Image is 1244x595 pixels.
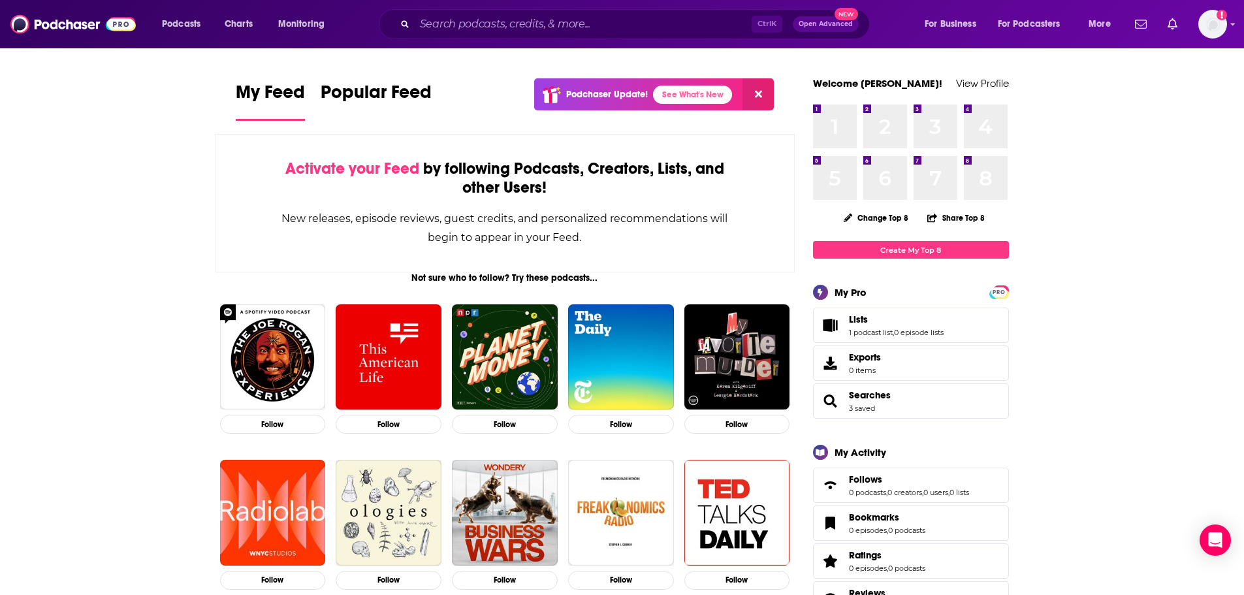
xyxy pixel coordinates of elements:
[452,415,558,434] button: Follow
[321,81,432,121] a: Popular Feed
[989,14,1079,35] button: open menu
[1130,13,1152,35] a: Show notifications dropdown
[568,415,674,434] button: Follow
[684,460,790,566] img: TED Talks Daily
[849,474,969,485] a: Follows
[849,366,881,375] span: 0 items
[225,15,253,33] span: Charts
[849,314,868,325] span: Lists
[452,571,558,590] button: Follow
[893,328,894,337] span: ,
[849,488,886,497] a: 0 podcasts
[887,488,922,497] a: 0 creators
[849,511,925,523] a: Bookmarks
[949,488,969,497] a: 0 lists
[849,351,881,363] span: Exports
[215,272,795,283] div: Not sure who to follow? Try these podcasts...
[281,209,729,247] div: New releases, episode reviews, guest credits, and personalized recommendations will begin to appe...
[948,488,949,497] span: ,
[925,15,976,33] span: For Business
[849,404,875,413] a: 3 saved
[684,304,790,410] a: My Favorite Murder with Karen Kilgariff and Georgia Hardstark
[220,571,326,590] button: Follow
[991,287,1007,297] a: PRO
[1200,524,1231,556] div: Open Intercom Messenger
[887,564,888,573] span: ,
[321,81,432,111] span: Popular Feed
[849,526,887,535] a: 0 episodes
[153,14,217,35] button: open menu
[568,304,674,410] img: The Daily
[818,316,844,334] a: Lists
[220,304,326,410] img: The Joe Rogan Experience
[1089,15,1111,33] span: More
[813,543,1009,579] span: Ratings
[391,9,882,39] div: Search podcasts, credits, & more...
[922,488,923,497] span: ,
[818,514,844,532] a: Bookmarks
[10,12,136,37] img: Podchaser - Follow, Share and Rate Podcasts
[886,488,887,497] span: ,
[849,511,899,523] span: Bookmarks
[818,354,844,372] span: Exports
[1198,10,1227,39] img: User Profile
[653,86,732,104] a: See What's New
[269,14,342,35] button: open menu
[1198,10,1227,39] button: Show profile menu
[568,571,674,590] button: Follow
[236,81,305,111] span: My Feed
[752,16,782,33] span: Ctrl K
[220,460,326,566] img: Radiolab
[818,476,844,494] a: Follows
[835,286,867,298] div: My Pro
[836,210,917,226] button: Change Top 8
[162,15,200,33] span: Podcasts
[849,564,887,573] a: 0 episodes
[991,287,1007,297] span: PRO
[998,15,1061,33] span: For Podcasters
[216,14,261,35] a: Charts
[566,89,648,100] p: Podchaser Update!
[956,77,1009,89] a: View Profile
[813,506,1009,541] span: Bookmarks
[916,14,993,35] button: open menu
[813,241,1009,259] a: Create My Top 8
[336,460,441,566] img: Ologies with Alie Ward
[894,328,944,337] a: 0 episode lists
[336,571,441,590] button: Follow
[888,526,925,535] a: 0 podcasts
[813,308,1009,343] span: Lists
[452,460,558,566] img: Business Wars
[281,159,729,197] div: by following Podcasts, Creators, Lists, and other Users!
[849,549,925,561] a: Ratings
[849,328,893,337] a: 1 podcast list
[887,526,888,535] span: ,
[813,346,1009,381] a: Exports
[927,205,985,231] button: Share Top 8
[849,314,944,325] a: Lists
[818,552,844,570] a: Ratings
[285,159,419,178] span: Activate your Feed
[336,304,441,410] img: This American Life
[849,549,882,561] span: Ratings
[220,415,326,434] button: Follow
[452,304,558,410] a: Planet Money
[236,81,305,121] a: My Feed
[849,389,891,401] a: Searches
[415,14,752,35] input: Search podcasts, credits, & more...
[793,16,859,32] button: Open AdvancedNew
[568,460,674,566] img: Freakonomics Radio
[684,415,790,434] button: Follow
[849,474,882,485] span: Follows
